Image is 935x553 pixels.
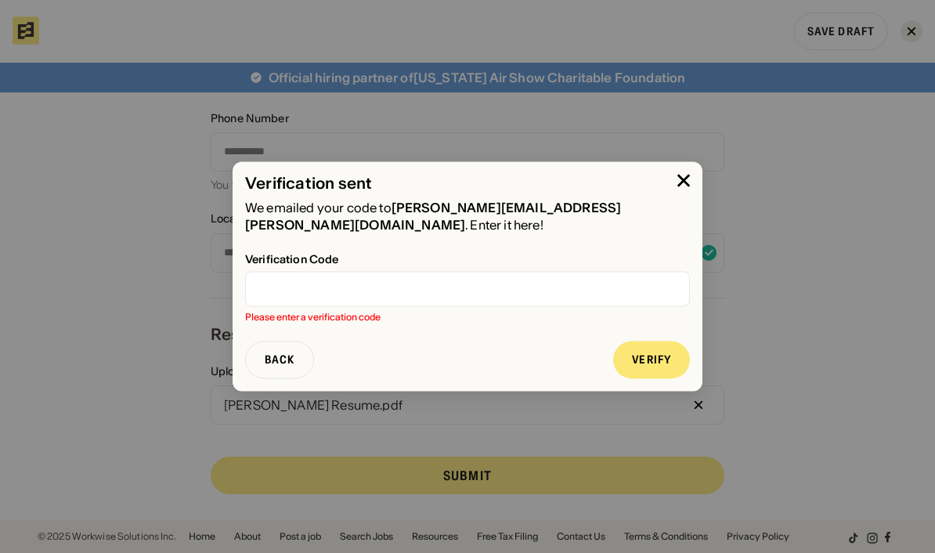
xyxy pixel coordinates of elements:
[265,355,294,366] div: back
[245,200,621,233] span: [PERSON_NAME][EMAIL_ADDRESS][PERSON_NAME][DOMAIN_NAME]
[632,355,671,366] div: verify
[245,253,690,266] div: Verification Code
[245,313,690,323] span: Please enter a verification code
[245,199,690,234] div: We emailed your code to . Enter it here!
[245,174,690,193] div: Verification sent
